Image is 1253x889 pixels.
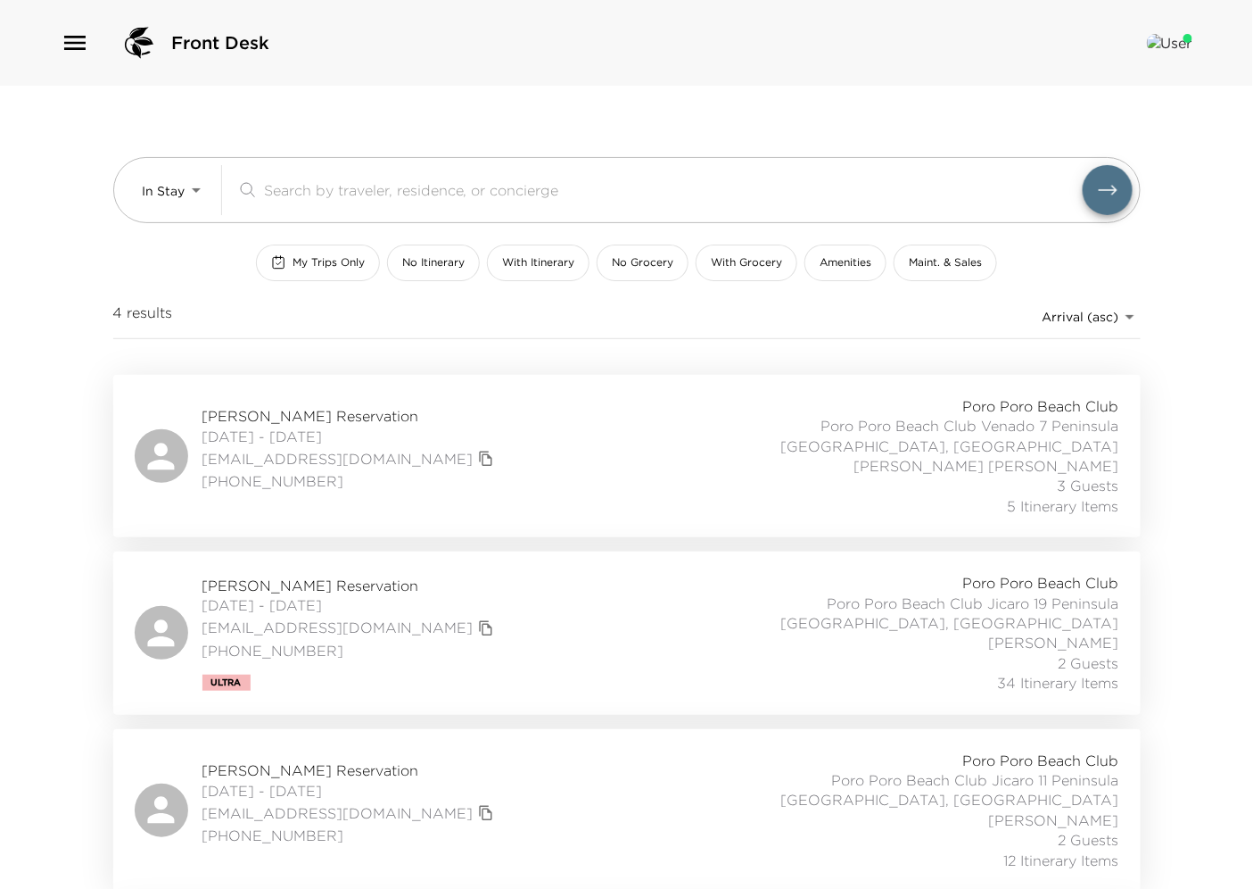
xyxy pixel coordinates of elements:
[597,245,688,281] button: No Grocery
[202,427,499,446] span: [DATE] - [DATE]
[474,446,499,471] button: copy primary member email
[820,255,871,270] span: Amenities
[113,552,1141,714] a: [PERSON_NAME] Reservation[DATE] - [DATE][EMAIL_ADDRESS][DOMAIN_NAME]copy primary member email[PHO...
[696,245,797,281] button: With Grocery
[202,760,499,780] span: [PERSON_NAME] Reservation
[202,803,474,823] a: [EMAIL_ADDRESS][DOMAIN_NAME]
[1059,653,1119,673] span: 2 Guests
[804,245,886,281] button: Amenities
[963,573,1119,593] span: Poro Poro Beach Club
[1058,476,1119,495] span: 3 Guests
[202,471,499,491] span: [PHONE_NUMBER]
[1043,309,1119,325] span: Arrival (asc)
[113,303,173,331] span: 4 results
[402,255,465,270] span: No Itinerary
[256,245,380,281] button: My Trips Only
[989,633,1119,652] span: [PERSON_NAME]
[474,801,499,826] button: copy primary member email
[171,30,269,55] span: Front Desk
[293,255,365,270] span: My Trips Only
[711,255,782,270] span: With Grocery
[854,456,1119,476] span: [PERSON_NAME] [PERSON_NAME]
[202,826,499,845] span: [PHONE_NUMBER]
[202,781,499,801] span: [DATE] - [DATE]
[474,616,499,641] button: copy primary member email
[1004,851,1119,870] span: 12 Itinerary Items
[909,255,982,270] span: Maint. & Sales
[202,449,474,469] a: [EMAIL_ADDRESS][DOMAIN_NAME]
[612,255,673,270] span: No Grocery
[487,245,589,281] button: With Itinerary
[202,641,499,661] span: [PHONE_NUMBER]
[1059,830,1119,850] span: 2 Guests
[502,255,574,270] span: With Itinerary
[989,810,1119,830] span: [PERSON_NAME]
[202,576,499,595] span: [PERSON_NAME] Reservation
[202,406,499,426] span: [PERSON_NAME] Reservation
[963,751,1119,770] span: Poro Poro Beach Club
[264,179,1083,200] input: Search by traveler, residence, or concierge
[202,595,499,615] span: [DATE] - [DATE]
[725,594,1119,634] span: Poro Poro Beach Club Jicaro 19 Peninsula [GEOGRAPHIC_DATA], [GEOGRAPHIC_DATA]
[894,245,997,281] button: Maint. & Sales
[387,245,480,281] button: No Itinerary
[143,183,185,199] span: In Stay
[725,770,1119,810] span: Poro Poro Beach Club Jicaro 11 Peninsula [GEOGRAPHIC_DATA], [GEOGRAPHIC_DATA]
[202,618,474,637] a: [EMAIL_ADDRESS][DOMAIN_NAME]
[1147,34,1192,52] img: User
[725,416,1119,456] span: Poro Poro Beach Club Venado 7 Peninsula [GEOGRAPHIC_DATA], [GEOGRAPHIC_DATA]
[118,21,161,64] img: logo
[998,673,1119,693] span: 34 Itinerary Items
[963,396,1119,416] span: Poro Poro Beach Club
[211,677,242,688] span: Ultra
[113,375,1141,537] a: [PERSON_NAME] Reservation[DATE] - [DATE][EMAIL_ADDRESS][DOMAIN_NAME]copy primary member email[PHO...
[1008,496,1119,516] span: 5 Itinerary Items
